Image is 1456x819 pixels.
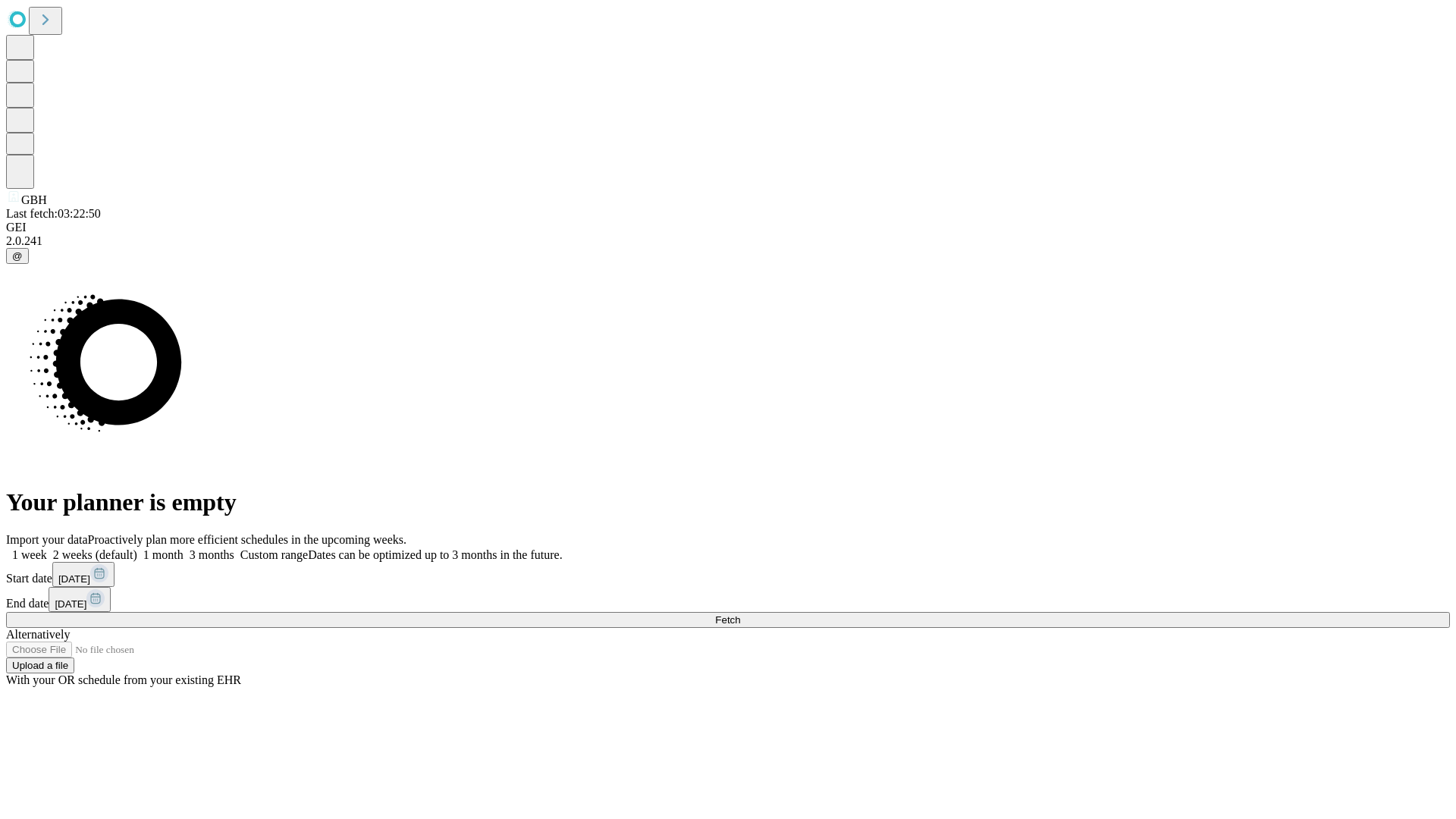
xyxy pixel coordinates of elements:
[6,248,29,264] button: @
[6,533,88,546] span: Import your data
[6,207,101,220] span: Last fetch: 03:22:50
[6,221,1450,234] div: GEI
[715,614,740,626] span: Fetch
[12,250,23,262] span: @
[240,548,308,561] span: Custom range
[55,598,86,610] span: [DATE]
[49,587,111,612] button: [DATE]
[6,562,1450,587] div: Start date
[53,548,137,561] span: 2 weeks (default)
[21,193,47,206] span: GBH
[58,573,90,585] span: [DATE]
[6,587,1450,612] div: End date
[6,612,1450,628] button: Fetch
[88,533,406,546] span: Proactively plan more efficient schedules in the upcoming weeks.
[143,548,184,561] span: 1 month
[12,548,47,561] span: 1 week
[190,548,234,561] span: 3 months
[52,562,115,587] button: [DATE]
[6,234,1450,248] div: 2.0.241
[6,673,241,686] span: With your OR schedule from your existing EHR
[6,488,1450,516] h1: Your planner is empty
[6,628,70,641] span: Alternatively
[6,657,74,673] button: Upload a file
[308,548,562,561] span: Dates can be optimized up to 3 months in the future.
